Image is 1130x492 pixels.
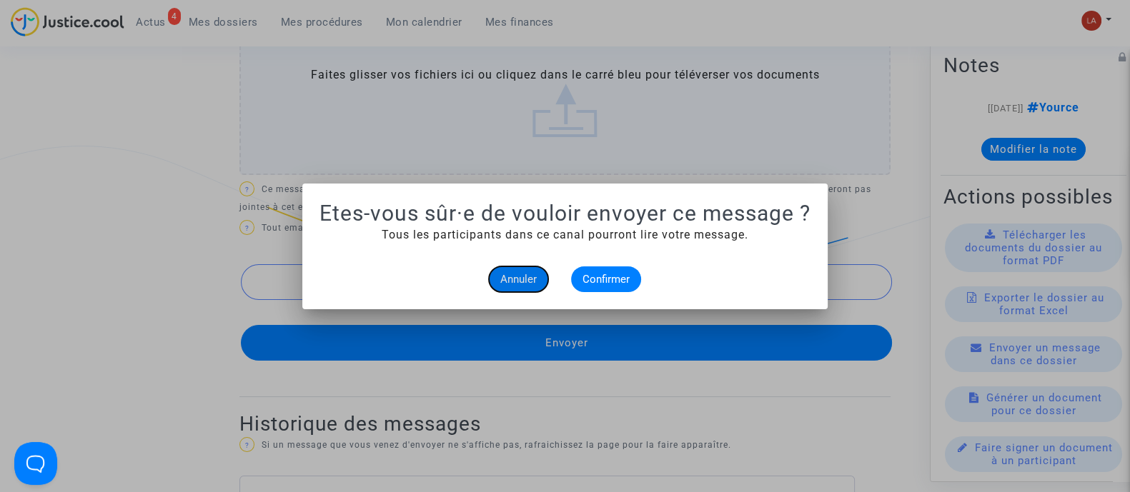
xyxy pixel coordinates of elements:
[500,273,537,286] span: Annuler
[583,273,630,286] span: Confirmer
[14,442,57,485] iframe: Help Scout Beacon - Open
[489,266,548,292] button: Annuler
[382,228,748,241] span: Tous les participants dans ce canal pourront lire votre message.
[571,266,641,292] button: Confirmer
[319,201,811,226] h1: Etes-vous sûr·e de vouloir envoyer ce message ?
